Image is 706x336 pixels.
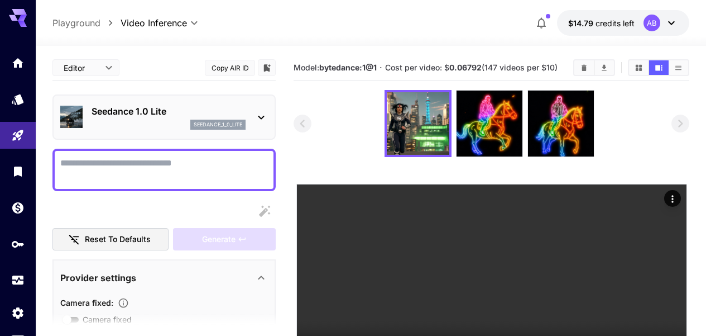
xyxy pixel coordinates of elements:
[11,201,25,215] div: Wallet
[60,100,268,134] div: Seedance 1.0 Liteseedance_1_0_lite
[649,60,669,75] button: Show videos in video view
[52,228,169,251] button: Reset to defaults
[568,17,635,29] div: $14.79101
[629,60,649,75] button: Show videos in grid view
[64,62,98,74] span: Editor
[568,18,595,28] span: $14.79
[52,16,100,30] a: Playground
[11,273,25,287] div: Usage
[595,18,635,28] span: credits left
[92,105,246,118] p: Seedance 1.0 Lite
[449,63,482,72] b: 0.06792
[60,264,268,291] div: Provider settings
[385,63,558,72] span: Cost per video: $ (147 videos per $10)
[60,271,136,285] p: Provider settings
[574,60,594,75] button: Clear videos
[11,237,25,251] div: API Keys
[11,164,25,178] div: Library
[121,16,187,30] span: Video Inference
[573,59,615,76] div: Clear videosDownload All
[669,60,688,75] button: Show videos in list view
[319,63,377,72] b: bytedance:1@1
[11,56,25,70] div: Home
[11,92,25,106] div: Models
[60,298,113,307] span: Camera fixed :
[11,306,25,320] div: Settings
[262,61,272,74] button: Add to library
[294,63,377,72] span: Model:
[457,91,522,157] img: 9CsVQfAAAABklEQVQDAOhQ6NNAaNaDAAAAAElFTkSuQmCC
[194,121,242,129] p: seedance_1_0_lite
[52,16,121,30] nav: breadcrumb
[664,190,681,207] div: Actions
[557,10,689,36] button: $14.79101AB
[11,129,25,143] div: Playground
[628,59,689,76] div: Show videos in grid viewShow videos in video viewShow videos in list view
[594,60,614,75] button: Download All
[528,91,594,157] img: AAAAAElFTkSuQmCC
[380,61,382,74] p: ·
[387,92,449,155] img: 9I1ComAAAABklEQVQDAOOsDUhvY5ZTAAAAAElFTkSuQmCC
[643,15,660,31] div: AB
[205,60,255,76] button: Copy AIR ID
